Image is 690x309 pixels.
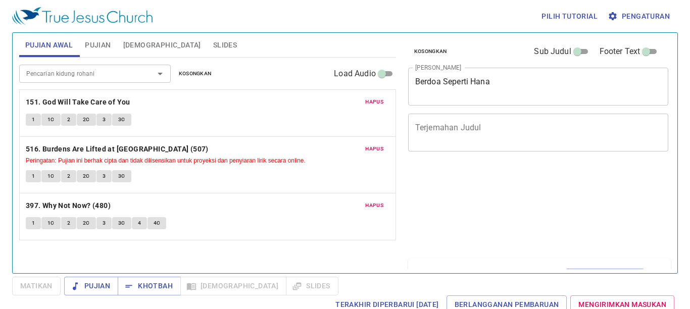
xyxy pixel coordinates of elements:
[26,96,132,109] button: 151. God Will Take Care of You
[153,67,167,81] button: Open
[359,96,389,108] button: Hapus
[26,157,306,164] small: Peringatan: Pujian ini berhak cipta dan tidak dilisensikan untuk proyeksi dan penyiaran lirik sec...
[26,199,113,212] button: 397. Why Not Now? (480)
[541,10,598,23] span: Pilih tutorial
[26,143,209,156] b: 516. Burdens Are Lifted at [GEOGRAPHIC_DATA] (507)
[132,217,147,229] button: 4
[610,10,670,23] span: Pengaturan
[359,143,389,155] button: Hapus
[26,114,41,126] button: 1
[77,170,96,182] button: 2C
[41,217,61,229] button: 1C
[179,69,212,78] span: Kosongkan
[123,39,201,51] span: [DEMOGRAPHIC_DATA]
[365,201,383,210] span: Hapus
[32,172,35,181] span: 1
[213,39,237,51] span: Slides
[606,7,674,26] button: Pengaturan
[96,114,112,126] button: 3
[408,259,671,292] div: Daftar Khotbah(0)KosongkanTambah ke Daftar
[414,47,447,56] span: Kosongkan
[77,114,96,126] button: 2C
[147,217,167,229] button: 4C
[118,219,125,228] span: 3C
[61,114,76,126] button: 2
[154,219,161,228] span: 4C
[26,143,210,156] button: 516. Burdens Are Lifted at [GEOGRAPHIC_DATA] (507)
[103,115,106,124] span: 3
[118,115,125,124] span: 3C
[32,219,35,228] span: 1
[103,219,106,228] span: 3
[12,7,153,25] img: True Jesus Church
[334,68,376,80] span: Load Audio
[96,217,112,229] button: 3
[85,39,111,51] span: Pujian
[67,219,70,228] span: 2
[365,144,383,153] span: Hapus
[25,39,73,51] span: Pujian Awal
[67,172,70,181] span: 2
[112,170,131,182] button: 3C
[26,199,111,212] b: 397. Why Not Now? (480)
[118,277,181,295] button: Khotbah
[126,280,173,292] span: Khotbah
[173,68,218,80] button: Kosongkan
[67,115,70,124] span: 2
[415,77,662,96] textarea: Berdoa Seperti Hana
[103,172,106,181] span: 3
[26,217,41,229] button: 1
[600,45,640,58] span: Footer Text
[47,219,55,228] span: 1C
[408,45,453,58] button: Kosongkan
[365,97,383,107] span: Hapus
[138,219,141,228] span: 4
[72,280,110,292] span: Pujian
[83,172,90,181] span: 2C
[26,170,41,182] button: 1
[61,217,76,229] button: 2
[118,172,125,181] span: 3C
[41,170,61,182] button: 1C
[77,217,96,229] button: 2C
[83,115,90,124] span: 2C
[359,199,389,212] button: Hapus
[96,170,112,182] button: 3
[47,172,55,181] span: 1C
[112,217,131,229] button: 3C
[32,115,35,124] span: 1
[64,277,118,295] button: Pujian
[537,7,602,26] button: Pilih tutorial
[61,170,76,182] button: 2
[534,45,571,58] span: Sub Judul
[83,219,90,228] span: 2C
[112,114,131,126] button: 3C
[565,269,645,282] button: Tambah ke Daftar
[41,114,61,126] button: 1C
[26,96,130,109] b: 151. God Will Take Care of You
[47,115,55,124] span: 1C
[404,162,618,255] iframe: from-child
